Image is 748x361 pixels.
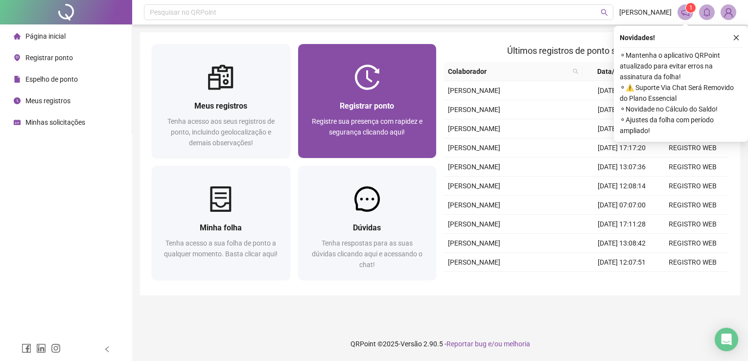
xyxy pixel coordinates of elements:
[573,68,579,74] span: search
[298,166,437,280] a: DúvidasTenha respostas para as suas dúvidas clicando aqui e acessando o chat!
[657,215,728,234] td: REGISTRO WEB
[571,64,581,79] span: search
[448,182,500,190] span: [PERSON_NAME]
[448,258,500,266] span: [PERSON_NAME]
[51,343,61,353] span: instagram
[104,346,111,353] span: left
[620,32,655,43] span: Novidades !
[657,196,728,215] td: REGISTRO WEB
[721,5,736,20] img: 86367
[14,97,21,104] span: clock-circle
[448,201,500,209] span: [PERSON_NAME]
[152,166,290,280] a: Minha folhaTenha acesso a sua folha de ponto a qualquer momento. Basta clicar aqui!
[22,343,31,353] span: facebook
[702,8,711,17] span: bell
[132,327,748,361] footer: QRPoint © 2025 - 2.90.5 -
[583,62,652,81] th: Data/Hora
[298,44,437,158] a: Registrar pontoRegistre sua presença com rapidez e segurança clicando aqui!
[448,87,500,94] span: [PERSON_NAME]
[312,117,422,136] span: Registre sua presença com rapidez e segurança clicando aqui!
[14,54,21,61] span: environment
[194,101,247,111] span: Meus registros
[586,66,640,77] span: Data/Hora
[586,177,657,196] td: [DATE] 12:08:14
[448,239,500,247] span: [PERSON_NAME]
[14,33,21,40] span: home
[586,138,657,158] td: [DATE] 17:17:20
[733,34,740,41] span: close
[507,45,665,56] span: Últimos registros de ponto sincronizados
[657,234,728,253] td: REGISTRO WEB
[448,144,500,152] span: [PERSON_NAME]
[657,272,728,291] td: REGISTRO WEB
[686,3,696,13] sup: 1
[586,253,657,272] td: [DATE] 12:07:51
[446,340,530,348] span: Reportar bug e/ou melhoria
[586,196,657,215] td: [DATE] 07:07:00
[448,163,500,171] span: [PERSON_NAME]
[25,97,70,105] span: Meus registros
[586,215,657,234] td: [DATE] 17:11:28
[657,138,728,158] td: REGISTRO WEB
[586,81,657,100] td: [DATE] 13:39:31
[25,54,73,62] span: Registrar ponto
[586,272,657,291] td: [DATE] 07:01:30
[620,114,742,136] span: ⚬ Ajustes da folha com período ampliado!
[448,66,569,77] span: Colaborador
[25,118,85,126] span: Minhas solicitações
[657,158,728,177] td: REGISTRO WEB
[164,239,278,258] span: Tenha acesso a sua folha de ponto a qualquer momento. Basta clicar aqui!
[586,234,657,253] td: [DATE] 13:08:42
[36,343,46,353] span: linkedin
[14,119,21,126] span: schedule
[681,8,690,17] span: notification
[657,253,728,272] td: REGISTRO WEB
[601,9,608,16] span: search
[167,117,275,147] span: Tenha acesso aos seus registros de ponto, incluindo geolocalização e demais observações!
[448,220,500,228] span: [PERSON_NAME]
[586,119,657,138] td: [DATE] 06:51:04
[400,340,422,348] span: Versão
[586,100,657,119] td: [DATE] 12:47:59
[152,44,290,158] a: Meus registrosTenha acesso aos seus registros de ponto, incluindo geolocalização e demais observa...
[340,101,394,111] span: Registrar ponto
[620,104,742,114] span: ⚬ Novidade no Cálculo do Saldo!
[448,106,500,113] span: [PERSON_NAME]
[353,223,381,232] span: Dúvidas
[620,50,742,82] span: ⚬ Mantenha o aplicativo QRPoint atualizado para evitar erros na assinatura da folha!
[689,4,693,11] span: 1
[619,7,672,18] span: [PERSON_NAME]
[25,32,66,40] span: Página inicial
[715,328,738,351] div: Open Intercom Messenger
[620,82,742,104] span: ⚬ ⚠️ Suporte Via Chat Será Removido do Plano Essencial
[312,239,422,269] span: Tenha respostas para as suas dúvidas clicando aqui e acessando o chat!
[25,75,78,83] span: Espelho de ponto
[448,125,500,133] span: [PERSON_NAME]
[657,177,728,196] td: REGISTRO WEB
[586,158,657,177] td: [DATE] 13:07:36
[14,76,21,83] span: file
[200,223,242,232] span: Minha folha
